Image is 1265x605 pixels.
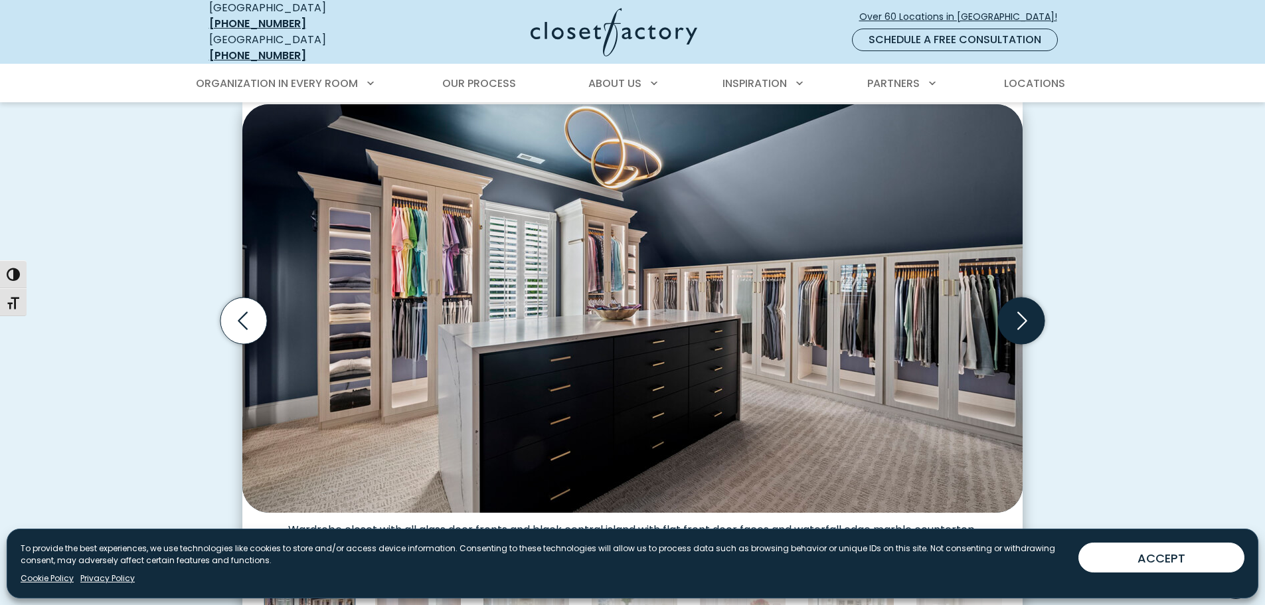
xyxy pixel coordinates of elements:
[242,513,1023,537] figcaption: Wardrobe closet with all glass door fronts and black central island with flat front door faces an...
[852,29,1058,51] a: Schedule a Free Consultation
[21,543,1068,566] p: To provide the best experiences, we use technologies like cookies to store and/or access device i...
[80,572,135,584] a: Privacy Policy
[531,8,697,56] img: Closet Factory Logo
[242,104,1023,513] img: Wardrobe closet with all glass door fronts and black central island with flat front door faces an...
[215,292,272,349] button: Previous slide
[21,572,74,584] a: Cookie Policy
[859,10,1068,24] span: Over 60 Locations in [GEOGRAPHIC_DATA]!
[209,48,306,63] a: [PHONE_NUMBER]
[442,76,516,91] span: Our Process
[209,32,402,64] div: [GEOGRAPHIC_DATA]
[859,5,1068,29] a: Over 60 Locations in [GEOGRAPHIC_DATA]!
[1004,76,1065,91] span: Locations
[209,16,306,31] a: [PHONE_NUMBER]
[722,76,787,91] span: Inspiration
[993,292,1050,349] button: Next slide
[187,65,1079,102] nav: Primary Menu
[1078,543,1244,572] button: ACCEPT
[867,76,920,91] span: Partners
[196,76,358,91] span: Organization in Every Room
[588,76,641,91] span: About Us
